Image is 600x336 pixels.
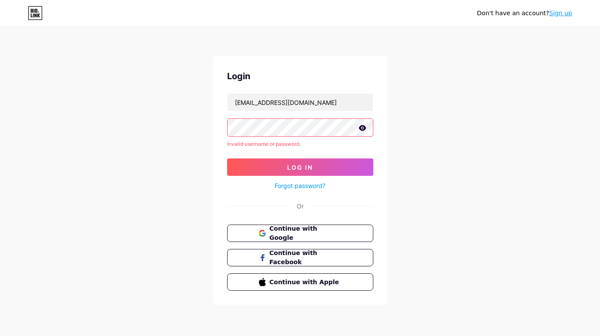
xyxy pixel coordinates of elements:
button: Log In [227,158,373,176]
button: Continue with Apple [227,273,373,291]
span: Log In [287,164,313,171]
input: Username [228,94,373,111]
span: Continue with Facebook [269,249,341,267]
span: Continue with Apple [269,278,341,287]
a: Sign up [549,10,572,17]
button: Continue with Facebook [227,249,373,266]
button: Continue with Google [227,225,373,242]
div: Invalid username or password. [227,140,373,148]
div: Don't have an account? [477,9,572,18]
a: Forgot password? [275,181,325,190]
span: Continue with Google [269,224,341,242]
div: Or [297,202,304,211]
div: Login [227,70,373,83]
